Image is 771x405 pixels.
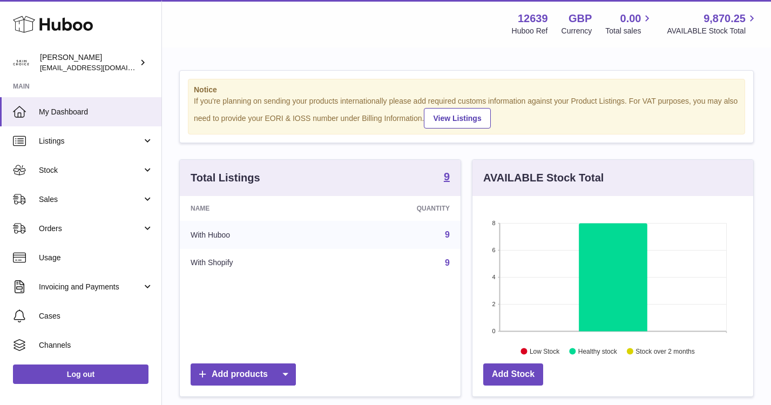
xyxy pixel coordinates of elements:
[620,11,641,26] span: 0.00
[492,220,495,226] text: 8
[13,55,29,71] img: admin@skinchoice.com
[635,347,694,355] text: Stock over 2 months
[40,63,159,72] span: [EMAIL_ADDRESS][DOMAIN_NAME]
[518,11,548,26] strong: 12639
[512,26,548,36] div: Huboo Ref
[445,258,450,267] a: 9
[562,26,592,36] div: Currency
[39,165,142,175] span: Stock
[194,85,739,95] strong: Notice
[180,221,331,249] td: With Huboo
[492,247,495,253] text: 6
[191,171,260,185] h3: Total Listings
[180,249,331,277] td: With Shopify
[605,26,653,36] span: Total sales
[39,136,142,146] span: Listings
[569,11,592,26] strong: GBP
[39,224,142,234] span: Orders
[605,11,653,36] a: 0.00 Total sales
[530,347,560,355] text: Low Stock
[13,364,148,384] a: Log out
[180,196,331,221] th: Name
[39,253,153,263] span: Usage
[331,196,461,221] th: Quantity
[492,328,495,334] text: 0
[191,363,296,386] a: Add products
[39,194,142,205] span: Sales
[194,96,739,129] div: If you're planning on sending your products internationally please add required customs informati...
[578,347,618,355] text: Healthy stock
[483,171,604,185] h3: AVAILABLE Stock Total
[444,171,450,182] strong: 9
[39,311,153,321] span: Cases
[39,340,153,350] span: Channels
[483,363,543,386] a: Add Stock
[492,274,495,280] text: 4
[424,108,490,129] a: View Listings
[492,301,495,307] text: 2
[444,171,450,184] a: 9
[445,230,450,239] a: 9
[667,11,758,36] a: 9,870.25 AVAILABLE Stock Total
[667,26,758,36] span: AVAILABLE Stock Total
[704,11,746,26] span: 9,870.25
[40,52,137,73] div: [PERSON_NAME]
[39,282,142,292] span: Invoicing and Payments
[39,107,153,117] span: My Dashboard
